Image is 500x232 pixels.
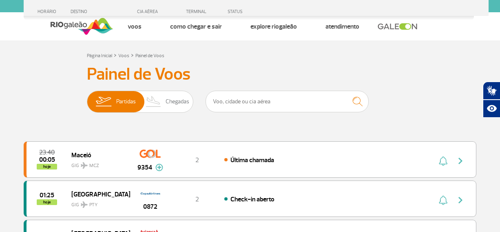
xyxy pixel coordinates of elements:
div: DESTINO [71,9,130,14]
a: Como chegar e sair [170,22,222,31]
span: hoje [37,164,57,170]
img: slider-desembarque [142,91,166,112]
a: Explore RIOgaleão [250,22,297,31]
span: Última chamada [230,156,274,164]
a: Painel de Voos [135,53,164,59]
span: hoje [37,199,57,205]
a: Atendimento [325,22,359,31]
a: Voos [118,53,129,59]
div: CIA AÉREA [130,9,170,14]
span: GIG [71,197,124,209]
img: sino-painel-voo.svg [439,195,447,205]
a: Página Inicial [87,53,112,59]
div: TERMINAL [170,9,223,14]
span: Chegadas [166,91,189,112]
span: 9354 [137,163,152,172]
span: 2025-09-25 01:25:00 [40,192,54,198]
span: Check-in aberto [230,195,274,203]
span: 0872 [143,202,157,212]
a: > [114,50,117,60]
span: 2 [195,156,199,164]
span: GIG [71,158,124,170]
button: Abrir tradutor de língua de sinais. [483,82,500,100]
img: destiny_airplane.svg [81,162,88,169]
span: PTY [89,201,97,209]
span: Maceió [71,149,124,160]
a: Voos [128,22,142,31]
div: Plugin de acessibilidade da Hand Talk. [483,82,500,118]
button: Abrir recursos assistivos. [483,100,500,118]
a: > [131,50,134,60]
span: [GEOGRAPHIC_DATA] [71,189,124,199]
div: HORÁRIO [26,9,71,14]
input: Voo, cidade ou cia aérea [206,91,369,112]
img: destiny_airplane.svg [81,201,88,208]
img: sino-painel-voo.svg [439,156,447,166]
img: mais-info-painel-voo.svg [155,164,163,171]
span: 2025-09-24 23:40:00 [39,149,55,155]
span: MCZ [89,162,99,170]
img: seta-direita-painel-voo.svg [456,195,465,205]
span: 2 [195,195,199,203]
h3: Painel de Voos [87,64,413,85]
div: STATUS [223,9,290,14]
span: 2025-09-25 00:05:00 [39,157,55,163]
img: slider-embarque [91,91,116,112]
span: Partidas [116,91,136,112]
img: seta-direita-painel-voo.svg [456,156,465,166]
